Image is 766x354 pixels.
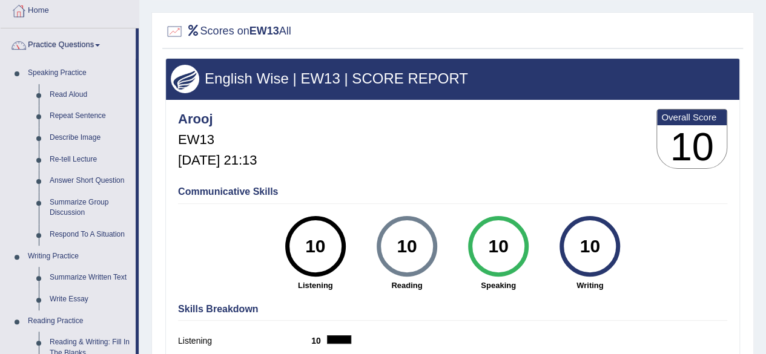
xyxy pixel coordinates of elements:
h4: Communicative Skills [178,186,727,197]
a: Read Aloud [44,84,136,106]
h3: English Wise | EW13 | SCORE REPORT [171,71,735,87]
label: Listening [178,335,311,347]
strong: Writing [550,280,630,291]
a: Summarize Written Text [44,267,136,289]
h5: [DATE] 21:13 [178,153,257,168]
h4: Arooj [178,112,257,126]
a: Answer Short Question [44,170,136,192]
a: Repeat Sentence [44,105,136,127]
h2: Scores on All [165,22,291,41]
h4: Skills Breakdown [178,304,727,315]
b: EW13 [249,25,279,37]
a: Speaking Practice [22,62,136,84]
a: Reading Practice [22,310,136,332]
h5: EW13 [178,133,257,147]
b: Overall Score [661,112,722,122]
a: Describe Image [44,127,136,149]
div: 10 [476,221,520,272]
div: 10 [385,221,429,272]
a: Summarize Group Discussion [44,192,136,224]
div: 10 [568,221,612,272]
strong: Listening [276,280,355,291]
h3: 10 [657,125,727,169]
a: Respond To A Situation [44,224,136,246]
b: 10 [311,336,327,346]
a: Practice Questions [1,28,136,59]
strong: Speaking [458,280,538,291]
img: wings.png [171,65,199,93]
a: Write Essay [44,289,136,310]
div: 10 [293,221,337,272]
a: Writing Practice [22,246,136,267]
a: Re-tell Lecture [44,149,136,171]
strong: Reading [367,280,446,291]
